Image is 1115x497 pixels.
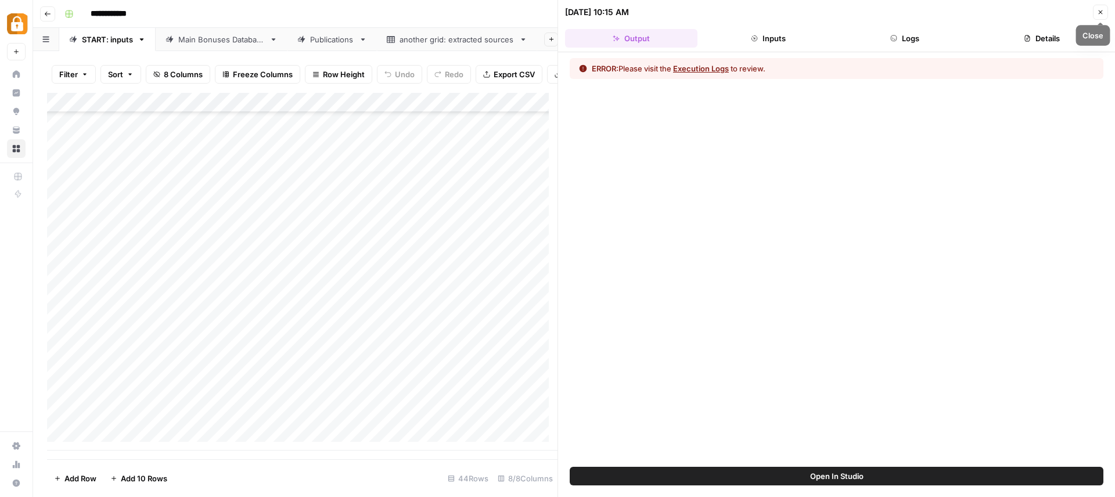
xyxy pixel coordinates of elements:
span: Freeze Columns [233,69,293,80]
button: Export CSV [476,65,542,84]
button: Inputs [702,29,835,48]
div: Publications [310,34,354,45]
span: Add Row [64,473,96,484]
button: Redo [427,65,471,84]
div: Main Bonuses Database [178,34,265,45]
button: Sort [100,65,141,84]
button: 8 Columns [146,65,210,84]
div: START: inputs [82,34,133,45]
span: Filter [59,69,78,80]
button: Add Row [47,469,103,488]
button: Filter [52,65,96,84]
span: Undo [395,69,415,80]
button: Row Height [305,65,372,84]
a: another grid: extracted sources [377,28,537,51]
img: Adzz Logo [7,13,28,34]
div: another grid: extracted sources [400,34,515,45]
a: Opportunities [7,102,26,121]
button: Open In Studio [570,467,1103,485]
a: Main Bonuses Database [156,28,287,51]
button: Add 10 Rows [103,469,174,488]
a: Insights [7,84,26,102]
button: Output [565,29,697,48]
span: Redo [445,69,463,80]
span: Sort [108,69,123,80]
span: Open In Studio [810,470,864,482]
a: Settings [7,437,26,455]
div: [DATE] 10:15 AM [565,6,629,18]
span: ERROR: [592,64,618,73]
button: Undo [377,65,422,84]
a: Usage [7,455,26,474]
a: Browse [7,139,26,158]
button: Freeze Columns [215,65,300,84]
button: Execution Logs [673,63,729,74]
div: Please visit the to review. [592,63,765,74]
a: Your Data [7,121,26,139]
div: 8/8 Columns [493,469,557,488]
button: Help + Support [7,474,26,492]
span: 8 Columns [164,69,203,80]
button: Details [976,29,1108,48]
span: Row Height [323,69,365,80]
button: Workspace: Adzz [7,9,26,38]
a: Home [7,65,26,84]
button: Logs [839,29,972,48]
a: Publications [287,28,377,51]
span: Export CSV [494,69,535,80]
span: Add 10 Rows [121,473,167,484]
a: START: inputs [59,28,156,51]
div: 44 Rows [443,469,493,488]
